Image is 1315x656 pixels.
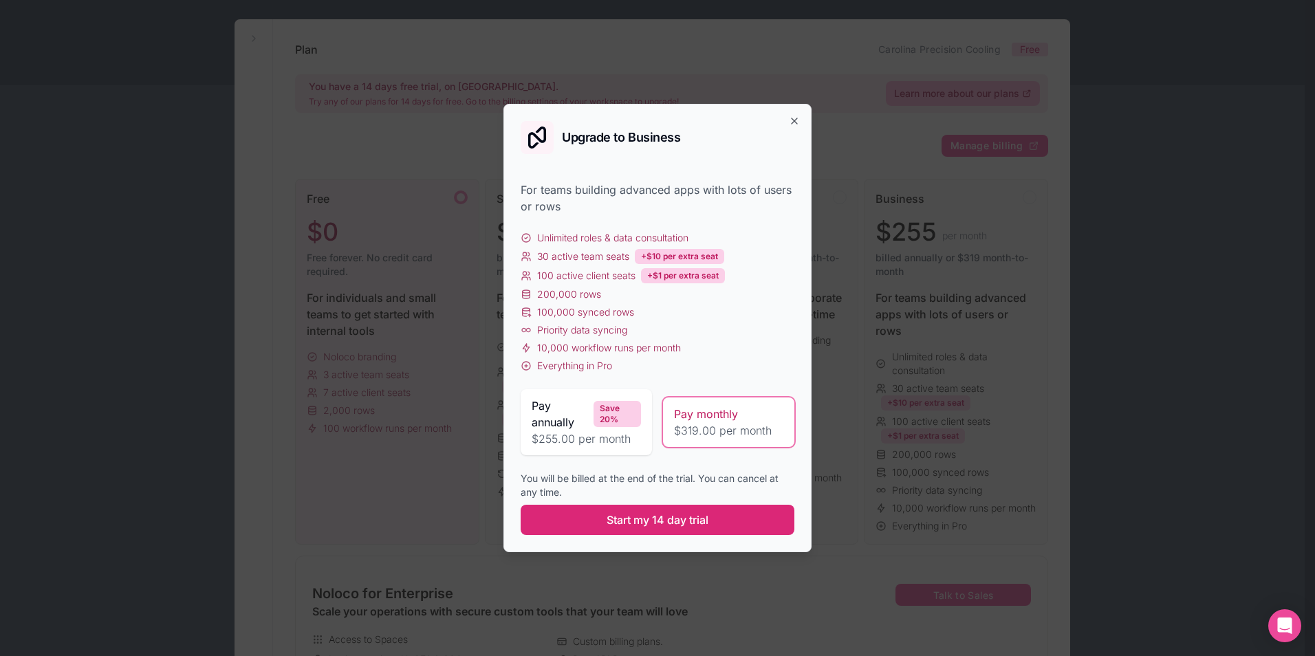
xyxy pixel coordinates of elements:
span: 30 active team seats [537,250,629,263]
span: $319.00 per month [674,422,783,439]
span: $255.00 per month [532,430,641,447]
div: +$10 per extra seat [635,249,724,264]
span: Pay annually [532,397,588,430]
span: Start my 14 day trial [607,512,708,528]
div: You will be billed at the end of the trial. You can cancel at any time. [521,472,794,499]
span: 200,000 rows [537,287,601,301]
div: For teams building advanced apps with lots of users or rows [521,182,794,215]
span: Pay monthly [674,406,738,422]
span: 100,000 synced rows [537,305,634,319]
h2: Upgrade to Business [562,131,680,144]
span: Unlimited roles & data consultation [537,231,688,245]
div: Save 20% [594,401,641,427]
div: +$1 per extra seat [641,268,725,283]
span: Everything in Pro [537,359,612,373]
span: Priority data syncing [537,323,627,337]
span: 10,000 workflow runs per month [537,341,681,355]
button: Start my 14 day trial [521,505,794,535]
span: 100 active client seats [537,269,635,283]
